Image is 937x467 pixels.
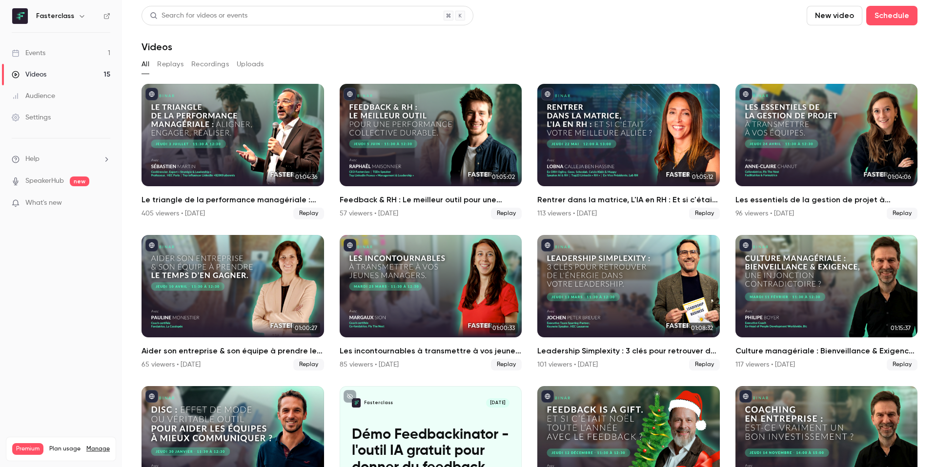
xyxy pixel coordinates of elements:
[12,113,51,122] div: Settings
[739,239,752,252] button: published
[237,57,264,72] button: Uploads
[735,235,918,370] a: 01:15:37Culture managériale : Bienveillance & Exigence, une injonction contradictoire ?117 viewer...
[142,6,917,461] section: Videos
[735,345,918,357] h2: Culture managériale : Bienveillance & Exigence, une injonction contradictoire ?
[689,208,720,219] span: Replay
[866,6,917,25] button: Schedule
[12,91,55,101] div: Audience
[344,390,356,403] button: unpublished
[340,84,522,219] li: Feedback & RH : Le meilleur outil pour une performance collective durable ?
[25,154,40,164] span: Help
[739,390,752,403] button: published
[541,239,554,252] button: published
[537,235,720,370] li: Leadership Simplexity : 3 clés pour retrouver de l'énergie dans votre leadership.
[537,345,720,357] h2: Leadership Simplexity : 3 clés pour retrouver de l'énergie dans votre leadership.
[145,88,158,100] button: published
[807,6,862,25] button: New video
[491,359,522,370] span: Replay
[537,84,720,219] a: 01:05:12Rentrer dans la matrice, L'IA en RH : Et si c'était votre meilleure alliée ?113 viewers •...
[191,57,229,72] button: Recordings
[735,84,918,219] li: Les essentiels de la gestion de projet à transmettre à vos équipes.
[142,84,324,219] a: 01:04:36Le triangle de la performance managériale : Aligner, Engager, Réaliser.405 viewers • [DAT...
[537,360,598,370] div: 101 viewers • [DATE]
[142,235,324,370] li: Aider son entreprise & son équipe à prendre le temps d’en gagner.
[340,194,522,206] h2: Feedback & RH : Le meilleur outil pour une performance collective durable ?
[486,398,509,408] span: [DATE]
[340,345,522,357] h2: Les incontournables à transmettre à vos jeunes managers.
[541,390,554,403] button: published
[689,172,716,182] span: 01:05:12
[86,445,110,453] a: Manage
[142,194,324,206] h2: Le triangle de la performance managériale : Aligner, Engager, Réaliser.
[150,11,247,21] div: Search for videos or events
[537,194,720,206] h2: Rentrer dans la matrice, L'IA en RH : Et si c'était votre meilleure alliée ?
[70,176,89,186] span: new
[99,199,110,208] iframe: Noticeable Trigger
[293,208,324,219] span: Replay
[12,48,45,58] div: Events
[739,88,752,100] button: published
[340,360,399,370] div: 85 viewers • [DATE]
[142,84,324,219] li: Le triangle de la performance managériale : Aligner, Engager, Réaliser.
[489,323,518,333] span: 01:00:33
[735,194,918,206] h2: Les essentiels de la gestion de projet à transmettre à vos équipes.
[36,11,74,21] h6: Fasterclass
[887,359,917,370] span: Replay
[735,360,795,370] div: 117 viewers • [DATE]
[142,360,201,370] div: 65 viewers • [DATE]
[735,235,918,370] li: Culture managériale : Bienveillance & Exigence, une injonction contradictoire ?
[340,209,398,218] div: 57 viewers • [DATE]
[735,209,794,218] div: 96 viewers • [DATE]
[12,443,43,455] span: Premium
[25,198,62,208] span: What's new
[145,390,158,403] button: published
[491,208,522,219] span: Replay
[142,209,205,218] div: 405 viewers • [DATE]
[12,70,46,79] div: Videos
[25,176,64,186] a: SpeakerHub
[887,208,917,219] span: Replay
[12,8,28,24] img: Fasterclass
[340,235,522,370] li: Les incontournables à transmettre à vos jeunes managers.
[735,84,918,219] a: 01:04:06Les essentiels de la gestion de projet à transmettre à vos équipes.96 viewers • [DATE]Replay
[142,57,149,72] button: All
[688,323,716,333] span: 01:08:32
[145,239,158,252] button: published
[489,172,518,182] span: 01:05:02
[12,154,110,164] li: help-dropdown-opener
[689,359,720,370] span: Replay
[340,235,522,370] a: 01:00:33Les incontournables à transmettre à vos jeunes managers.85 viewers • [DATE]Replay
[344,239,356,252] button: published
[49,445,81,453] span: Plan usage
[142,345,324,357] h2: Aider son entreprise & son équipe à prendre le temps d’en gagner.
[364,400,393,406] p: Fasterclass
[888,323,914,333] span: 01:15:37
[344,88,356,100] button: published
[537,235,720,370] a: 01:08:32Leadership Simplexity : 3 clés pour retrouver de l'énergie dans votre leadership.101 view...
[352,398,361,408] img: Démo Feedbackinator - l'outil IA gratuit pour donner du feedback comme un pro !
[293,359,324,370] span: Replay
[541,88,554,100] button: published
[142,41,172,53] h1: Videos
[142,235,324,370] a: 01:00:27Aider son entreprise & son équipe à prendre le temps d’en gagner.65 viewers • [DATE]Replay
[340,84,522,219] a: 01:05:02Feedback & RH : Le meilleur outil pour une performance collective durable ?57 viewers • [...
[537,209,597,218] div: 113 viewers • [DATE]
[537,84,720,219] li: Rentrer dans la matrice, L'IA en RH : Et si c'était votre meilleure alliée ?
[292,172,320,182] span: 01:04:36
[885,172,914,182] span: 01:04:06
[292,323,320,333] span: 01:00:27
[157,57,183,72] button: Replays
